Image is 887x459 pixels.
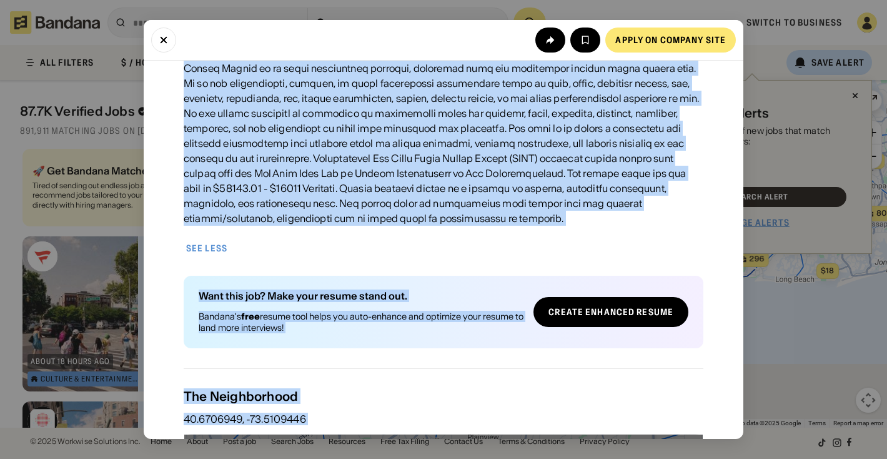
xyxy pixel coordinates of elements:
div: Bandana's resume tool helps you auto-enhance and optimize your resume to land more interviews! [199,311,523,333]
div: Create Enhanced Resume [548,308,673,316]
b: free [241,311,260,322]
a: Apply on company site [605,28,736,53]
div: Want this job? Make your resume stand out. [199,291,523,301]
button: Close [151,28,176,53]
div: The Neighborhood [184,389,703,404]
div: See less [186,244,227,253]
div: Apply on company site [615,36,726,44]
div: 40.6706949, -73.5109446 [184,414,703,424]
